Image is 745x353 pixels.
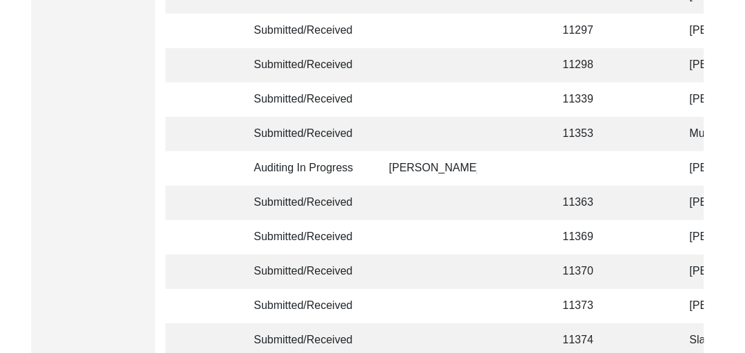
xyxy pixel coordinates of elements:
[245,289,369,323] td: Submitted/Received
[554,255,616,289] td: 11370
[245,48,369,83] td: Submitted/Received
[245,186,369,220] td: Submitted/Received
[554,289,616,323] td: 11373
[245,83,369,117] td: Submitted/Received
[554,117,616,151] td: 11353
[554,48,616,83] td: 11298
[245,255,369,289] td: Submitted/Received
[554,186,616,220] td: 11363
[380,151,477,186] td: [PERSON_NAME]
[554,83,616,117] td: 11339
[554,220,616,255] td: 11369
[245,14,369,48] td: Submitted/Received
[245,151,369,186] td: Auditing In Progress
[245,117,369,151] td: Submitted/Received
[245,220,369,255] td: Submitted/Received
